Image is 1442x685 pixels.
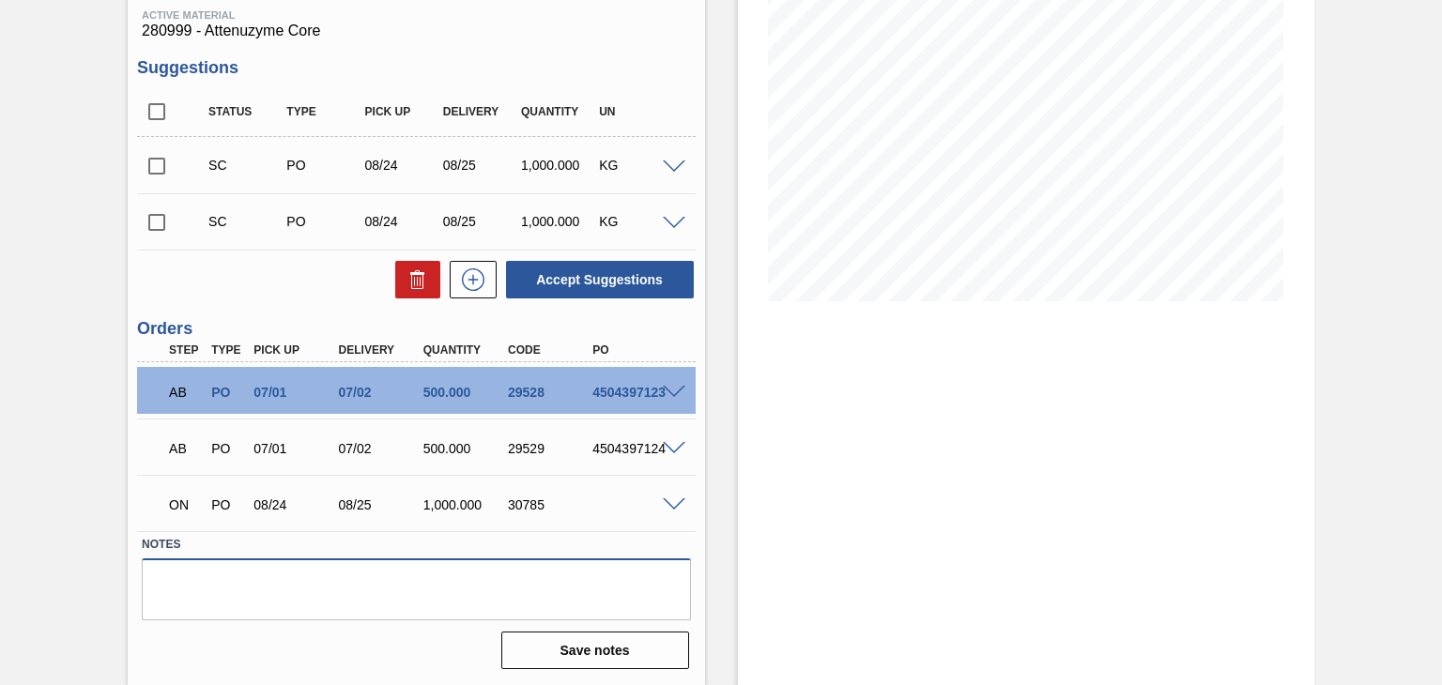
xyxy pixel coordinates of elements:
[419,343,512,357] div: Quantity
[204,158,289,173] div: Suggestion Created
[282,214,367,229] div: Purchase order
[516,158,602,173] div: 1,000.000
[503,497,596,512] div: 30785
[419,497,512,512] div: 1,000.000
[334,441,427,456] div: 07/02/2025
[207,441,249,456] div: Purchase order
[438,214,524,229] div: 08/25/2025
[594,105,680,118] div: UN
[207,343,249,357] div: Type
[249,441,342,456] div: 07/01/2025
[516,105,602,118] div: Quantity
[501,632,689,669] button: Save notes
[249,385,342,400] div: 07/01/2025
[588,343,681,357] div: PO
[594,214,680,229] div: KG
[169,497,202,512] p: ON
[204,214,289,229] div: Suggestion Created
[360,158,446,173] div: 08/24/2025
[282,105,367,118] div: Type
[386,261,440,298] div: Delete Suggestions
[282,158,367,173] div: Purchase order
[142,9,690,21] span: Active Material
[137,319,695,339] h3: Orders
[207,385,249,400] div: Purchase order
[506,261,694,298] button: Accept Suggestions
[169,441,202,456] p: AB
[516,214,602,229] div: 1,000.000
[142,23,690,39] span: 280999 - Attenuzyme Core
[164,428,207,469] div: Awaiting Pick Up
[419,385,512,400] div: 500.000
[588,385,681,400] div: 4504397123
[142,531,690,558] label: Notes
[497,259,696,300] div: Accept Suggestions
[334,385,427,400] div: 07/02/2025
[503,385,596,400] div: 29528
[360,105,446,118] div: Pick up
[503,441,596,456] div: 29529
[249,497,342,512] div: 08/24/2025
[588,441,681,456] div: 4504397124
[438,105,524,118] div: Delivery
[419,441,512,456] div: 500.000
[334,343,427,357] div: Delivery
[164,484,207,525] div: Negotiating Order
[207,497,249,512] div: Purchase order
[204,105,289,118] div: Status
[440,261,497,298] div: New suggestion
[438,158,524,173] div: 08/25/2025
[503,343,596,357] div: Code
[164,372,207,413] div: Awaiting Pick Up
[594,158,680,173] div: KG
[137,58,695,78] h3: Suggestions
[360,214,446,229] div: 08/24/2025
[169,385,202,400] p: AB
[334,497,427,512] div: 08/25/2025
[164,343,207,357] div: Step
[249,343,342,357] div: Pick up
